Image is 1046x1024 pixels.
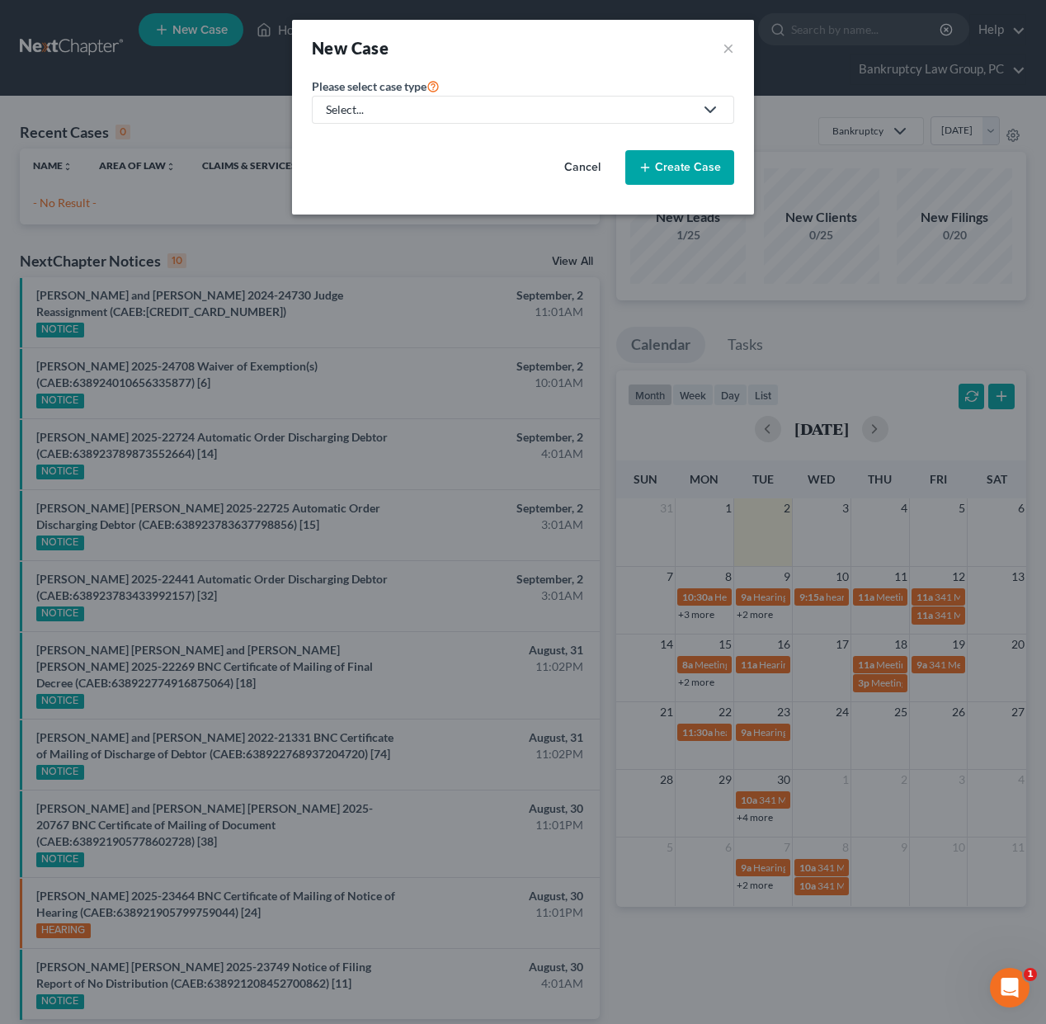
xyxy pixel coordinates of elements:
[1024,968,1037,981] span: 1
[723,36,734,59] button: ×
[312,79,426,93] span: Please select case type
[546,151,619,184] button: Cancel
[625,150,734,185] button: Create Case
[990,968,1030,1007] iframe: Intercom live chat
[312,38,389,58] strong: New Case
[326,101,694,118] div: Select...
